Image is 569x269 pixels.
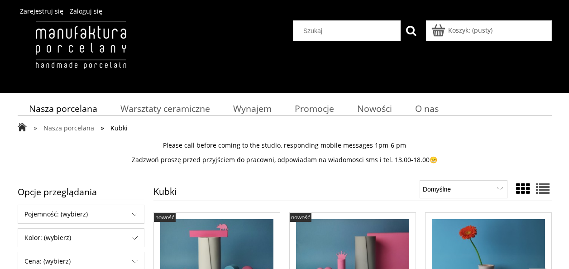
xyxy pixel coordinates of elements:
span: Nasza porcelana [43,124,94,132]
span: Wynajem [233,102,272,115]
span: nowość [291,213,310,221]
a: Zarejestruj się [20,7,63,15]
span: Warsztaty ceramiczne [120,102,210,115]
a: Zaloguj się [70,7,102,15]
span: Promocje [295,102,334,115]
select: Sortuj wg [420,180,507,198]
span: Kolor: (wybierz) [18,229,144,247]
input: Szukaj w sklepie [296,21,401,41]
span: Pojemność: (wybierz) [18,205,144,223]
a: O nas [403,100,450,117]
span: Kubki [110,124,128,132]
span: Nasza porcelana [29,102,97,115]
b: (pusty) [472,26,492,34]
a: Nasza porcelana [18,100,109,117]
a: » Nasza porcelana [33,124,94,132]
a: Nowości [345,100,403,117]
span: Nowości [357,102,392,115]
span: nowość [155,213,174,221]
span: » [33,122,37,133]
img: Manufaktura Porcelany [18,20,144,88]
div: Filtruj [18,205,144,224]
div: Filtruj [18,228,144,247]
p: Please call before coming to the studio, responding mobile messages 1pm-6 pm [18,141,552,149]
a: Warsztaty ceramiczne [109,100,221,117]
span: Opcje przeglądania [18,184,144,200]
span: » [100,122,104,133]
p: Zadzwoń proszę przed przyjściem do pracowni, odpowiadam na wiadomosci sms i tel. 13.00-18.00😁 [18,156,552,164]
span: Koszyk: [448,26,470,34]
a: Widok ze zdjęciem [516,179,530,198]
a: Promocje [283,100,345,117]
button: Szukaj [401,20,421,41]
a: Wynajem [221,100,283,117]
a: Produkty w koszyku 0. Przejdź do koszyka [433,26,492,34]
a: Widok pełny [536,179,550,198]
span: O nas [415,102,439,115]
h1: Kubki [153,187,177,201]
